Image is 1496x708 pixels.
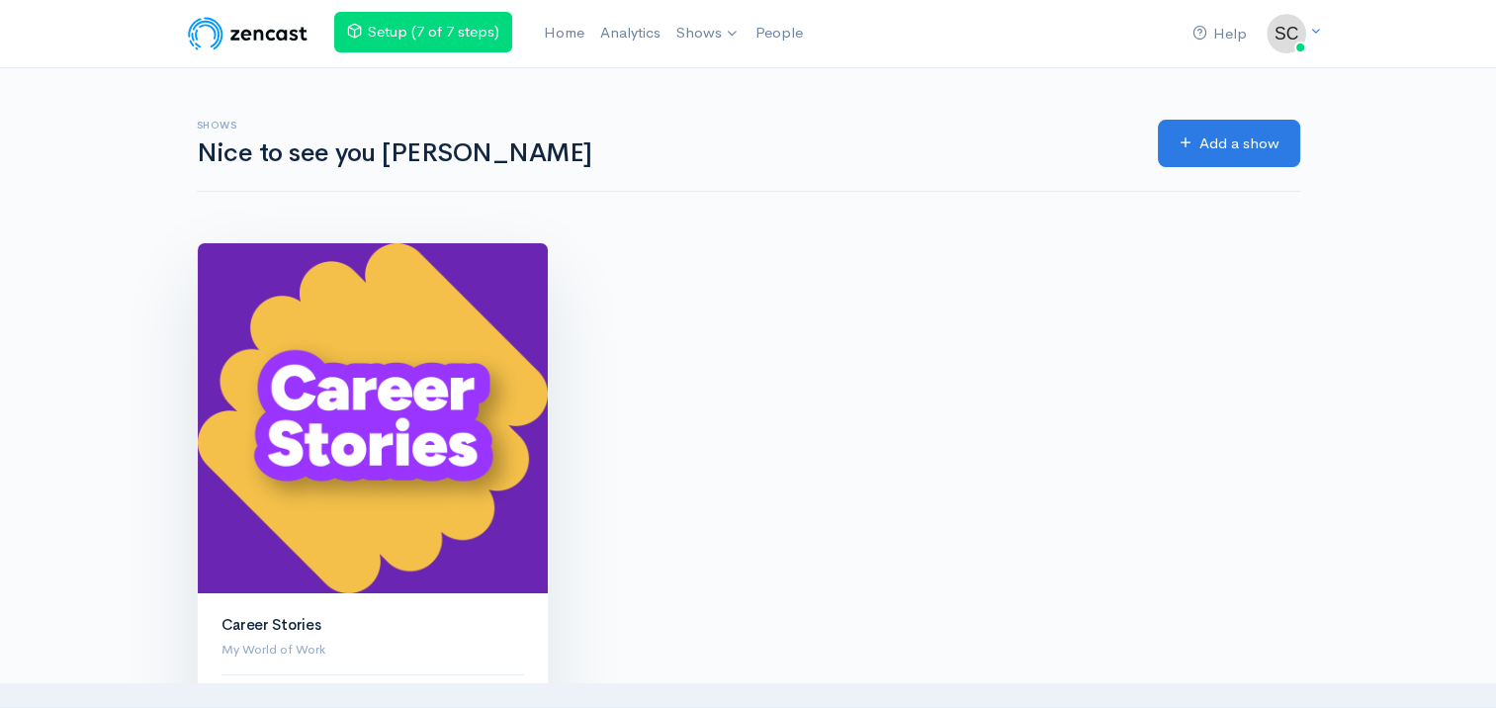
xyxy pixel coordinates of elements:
[221,640,524,660] p: My World of Work
[748,12,811,54] a: People
[185,14,310,53] img: ZenCast Logo
[334,12,512,52] a: Setup (7 of 7 steps)
[536,12,592,54] a: Home
[1158,120,1300,168] a: Add a show
[198,243,548,593] img: Career Stories
[221,615,321,634] a: Career Stories
[197,139,1134,168] h1: Nice to see you [PERSON_NAME]
[197,120,1134,131] h6: Shows
[1185,13,1255,55] a: Help
[668,12,748,55] a: Shows
[592,12,668,54] a: Analytics
[1267,14,1306,53] img: ...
